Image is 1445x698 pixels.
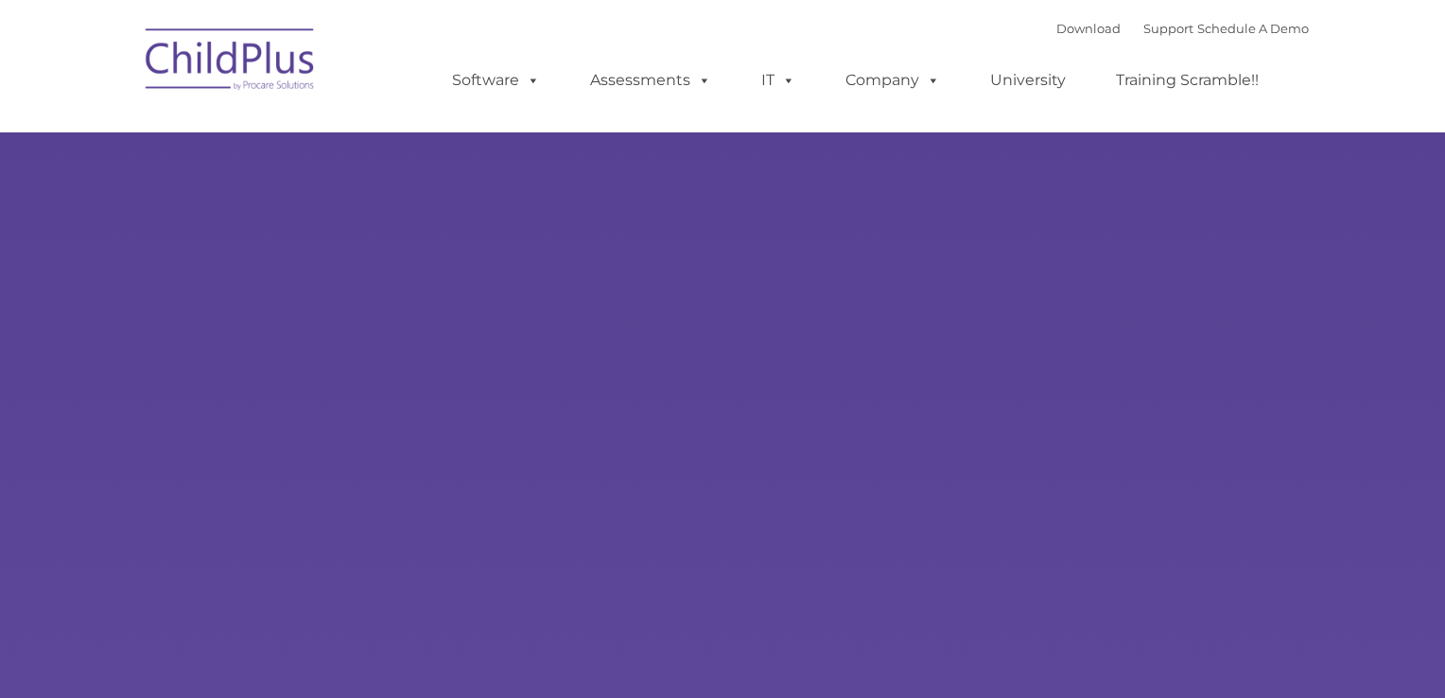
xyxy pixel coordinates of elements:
a: Company [827,61,959,99]
a: Download [1056,21,1121,36]
a: Support [1143,21,1193,36]
a: University [971,61,1085,99]
img: ChildPlus by Procare Solutions [136,15,325,110]
a: Schedule A Demo [1197,21,1309,36]
a: Training Scramble!! [1097,61,1278,99]
font: | [1056,21,1309,36]
a: Software [433,61,559,99]
a: IT [742,61,814,99]
a: Assessments [571,61,730,99]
